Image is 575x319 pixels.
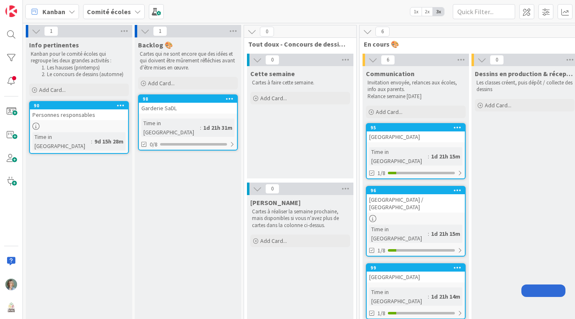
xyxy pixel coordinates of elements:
div: 1d 21h 15m [429,152,462,161]
li: Le concours de dessins (automne) [39,71,128,78]
p: Les classes créent, puis dépôt / collecte des dessins [476,79,573,93]
div: 98 [139,95,237,103]
span: 0 [490,55,504,65]
img: Visit kanbanzone.com [5,5,17,17]
p: Relance semaine [DATE] [368,93,464,100]
span: 1/8 [378,246,385,255]
span: Tout doux - Concours de dessins 🎨 [248,40,346,48]
div: 90 [30,102,128,109]
span: Kanban [42,7,65,17]
span: : [428,292,429,301]
div: 90Personnes responsables [30,102,128,120]
div: 1d 21h 15m [429,229,462,238]
span: Add Card... [148,79,175,87]
span: 1 [153,26,167,36]
span: : [428,152,429,161]
span: 0 [265,55,279,65]
div: 9d 15h 28m [92,137,126,146]
div: 95 [367,124,465,131]
b: Comité écoles [87,7,131,16]
p: Cartes qui ne sont encore que des idées et qui doivent être mûrement réfléchies avant d'être mise... [140,51,236,71]
input: Quick Filter... [453,4,515,19]
p: Cartes à réaliser la semaine prochaine, mais disponibles si vous n'avez plus de cartes dans la co... [252,208,348,229]
span: 2x [422,7,433,16]
span: : [428,229,429,238]
div: 1d 21h 31m [201,123,234,132]
span: Communication [366,69,415,78]
span: 1 [44,26,58,36]
div: [GEOGRAPHIC_DATA] [367,131,465,142]
span: Cette semaine [250,69,295,78]
div: Time in [GEOGRAPHIC_DATA] [369,287,428,306]
div: 95 [370,125,465,131]
li: Les hausses (printemps) [39,64,128,71]
div: 90 [34,103,128,109]
div: 96 [367,187,465,194]
span: Add Card... [39,86,66,94]
span: 0 [265,184,279,194]
span: 1x [410,7,422,16]
div: 98 [143,96,237,102]
div: Time in [GEOGRAPHIC_DATA] [32,132,91,151]
span: 6 [381,55,395,65]
div: Time in [GEOGRAPHIC_DATA] [369,147,428,166]
span: 3x [433,7,444,16]
span: 0 [260,27,274,37]
div: Garderie SaDL [139,103,237,114]
span: Info pertinentes [29,41,79,49]
span: 1/8 [378,309,385,318]
div: Personnes responsables [30,109,128,120]
span: Dessins en production & réception [475,69,575,78]
img: avatar [5,302,17,314]
div: 1d 21h 14m [429,292,462,301]
div: 98Garderie SaDL [139,95,237,114]
p: Invitation envoyée, relances aux écoles, info aux parents. [368,79,464,93]
div: 99 [370,265,465,271]
div: [GEOGRAPHIC_DATA] / [GEOGRAPHIC_DATA] [367,194,465,213]
p: Kanban pour le comité écoles qui regroupe les deux grandes activités : [31,51,127,64]
span: : [91,137,92,146]
span: 6 [375,27,390,37]
span: : [200,123,201,132]
div: Time in [GEOGRAPHIC_DATA] [369,225,428,243]
span: Add Card... [376,108,402,116]
div: [GEOGRAPHIC_DATA] [367,272,465,282]
span: Backlog 🎨 [138,41,173,49]
p: Cartes à faire cette semaine. [252,79,348,86]
span: 1/8 [378,169,385,178]
div: 99[GEOGRAPHIC_DATA] [367,264,465,282]
span: Add Card... [260,237,287,245]
span: Semaine prochaine [250,198,301,207]
div: Time in [GEOGRAPHIC_DATA] [141,119,200,137]
span: Add Card... [485,101,511,109]
span: Add Card... [260,94,287,102]
div: 96 [370,188,465,193]
div: 95[GEOGRAPHIC_DATA] [367,124,465,142]
span: 0/8 [150,140,158,149]
img: ZL [5,279,17,290]
div: 96[GEOGRAPHIC_DATA] / [GEOGRAPHIC_DATA] [367,187,465,213]
div: 99 [367,264,465,272]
